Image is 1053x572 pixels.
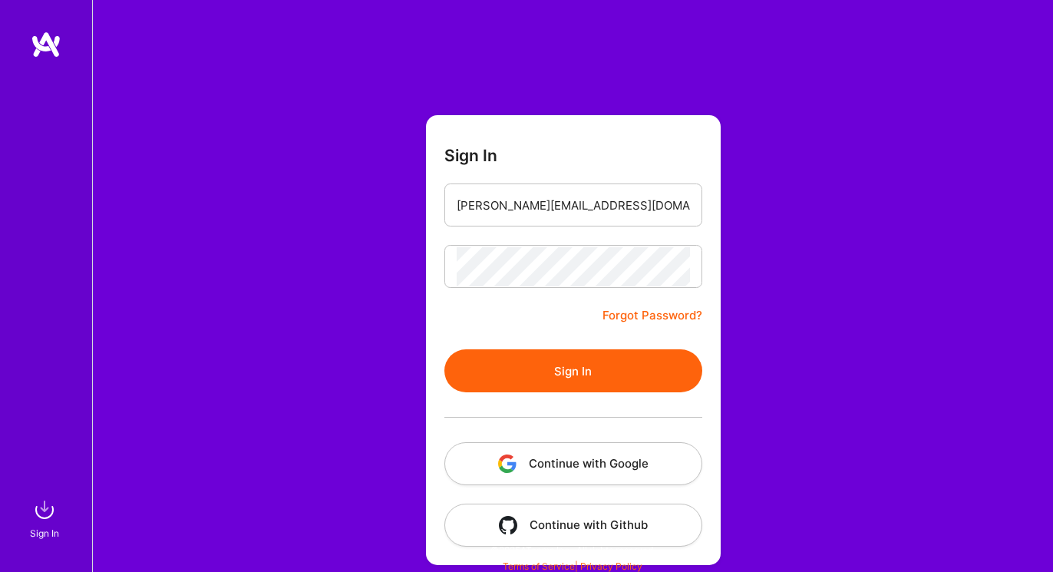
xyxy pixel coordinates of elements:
button: Continue with Github [444,504,702,547]
div: Sign In [30,525,59,541]
img: icon [499,516,517,534]
img: sign in [29,494,60,525]
button: Sign In [444,349,702,392]
a: sign inSign In [32,494,60,541]
span: | [503,560,642,572]
h3: Sign In [444,146,497,165]
input: Email... [457,186,690,225]
a: Terms of Service [503,560,575,572]
a: Privacy Policy [580,560,642,572]
a: Forgot Password? [602,306,702,325]
img: icon [498,455,517,473]
div: © 2025 ATeams Inc., All rights reserved. [92,531,1053,569]
img: logo [31,31,61,58]
button: Continue with Google [444,442,702,485]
